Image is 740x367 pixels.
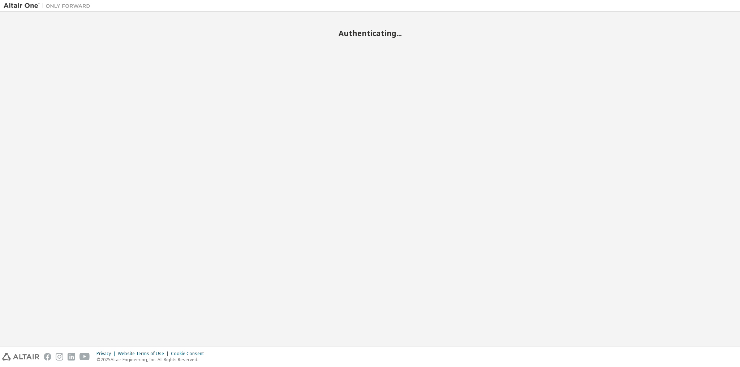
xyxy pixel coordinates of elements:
div: Privacy [96,351,118,357]
div: Website Terms of Use [118,351,171,357]
img: altair_logo.svg [2,353,39,361]
p: © 2025 Altair Engineering, Inc. All Rights Reserved. [96,357,208,363]
img: linkedin.svg [68,353,75,361]
div: Cookie Consent [171,351,208,357]
img: Altair One [4,2,94,9]
h2: Authenticating... [4,29,736,38]
img: facebook.svg [44,353,51,361]
img: youtube.svg [79,353,90,361]
img: instagram.svg [56,353,63,361]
